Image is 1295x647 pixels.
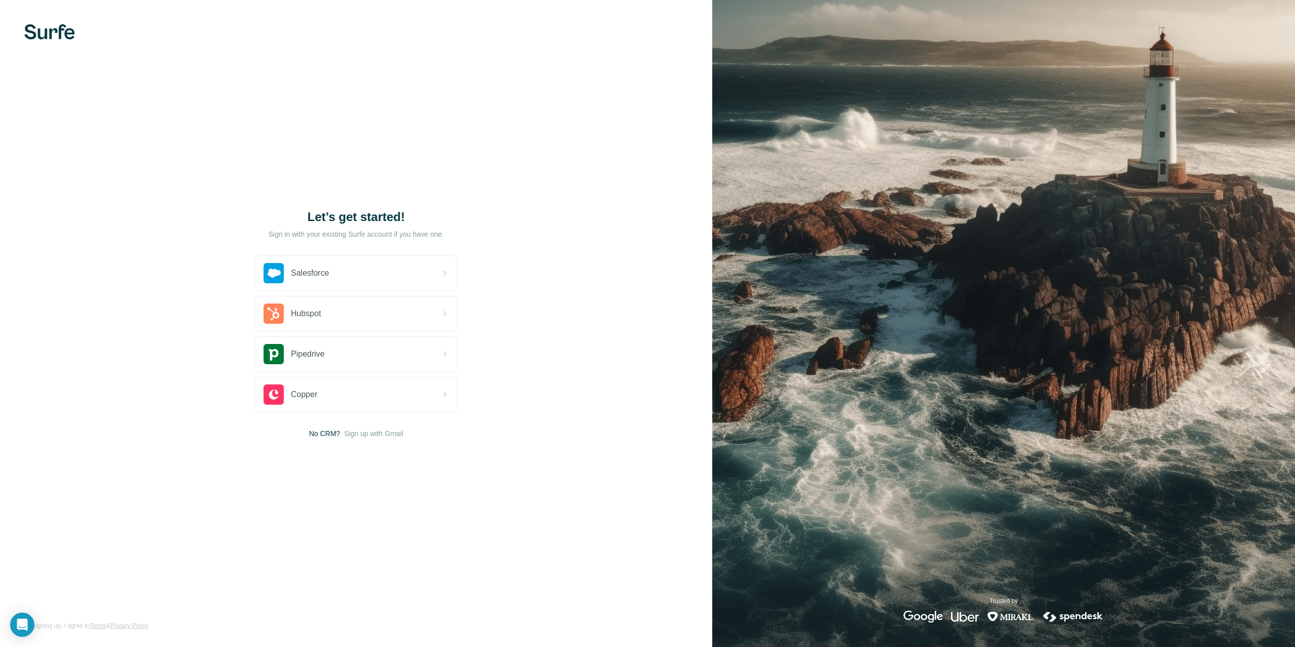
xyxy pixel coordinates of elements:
img: salesforce's logo [264,263,284,283]
a: Privacy Policy [110,622,148,629]
span: Copper [291,389,317,401]
img: mirakl's logo [987,611,1033,623]
span: Hubspot [291,308,321,320]
img: pipedrive's logo [264,344,284,364]
img: uber's logo [951,611,979,623]
img: copper's logo [264,384,284,405]
p: Sign in with your existing Surfe account if you have one. [268,229,444,239]
button: Sign up with Gmail [344,428,403,439]
span: No CRM? [309,428,340,439]
div: Open Intercom Messenger [10,613,34,637]
img: google's logo [903,611,943,623]
p: Trusted by [989,596,1018,606]
span: By signing up, I agree to & [24,621,148,630]
img: Surfe's logo [24,24,75,39]
img: hubspot's logo [264,304,284,324]
span: Salesforce [291,267,329,279]
span: Pipedrive [291,348,325,360]
img: spendesk's logo [1042,611,1104,623]
a: Terms [90,622,106,629]
h1: Let’s get started! [255,209,457,225]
